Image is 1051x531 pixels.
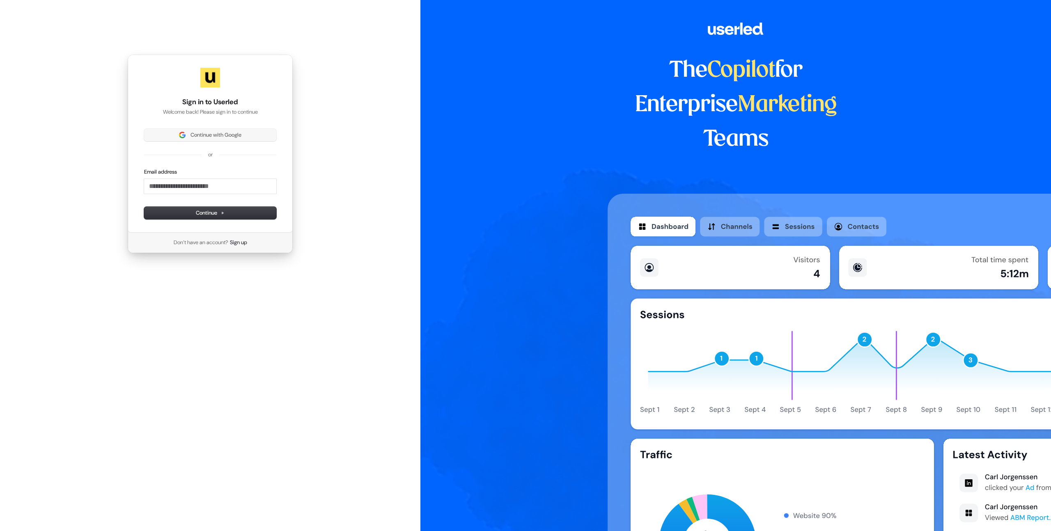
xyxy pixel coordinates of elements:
button: Sign in with GoogleContinue with Google [144,129,276,141]
p: Welcome back! Please sign in to continue [144,108,276,116]
a: Sign up [230,239,247,246]
h1: Sign in to Userled [144,97,276,107]
p: or [208,151,213,158]
span: Continue [196,209,225,217]
img: Sign in with Google [179,132,186,138]
h1: The for Enterprise Teams [608,53,864,157]
img: Userled [200,68,220,87]
span: Copilot [707,60,775,81]
span: Continue with Google [190,131,241,139]
label: Email address [144,168,177,176]
span: Marketing [738,94,837,116]
button: Continue [144,207,276,219]
span: Don’t have an account? [174,239,228,246]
